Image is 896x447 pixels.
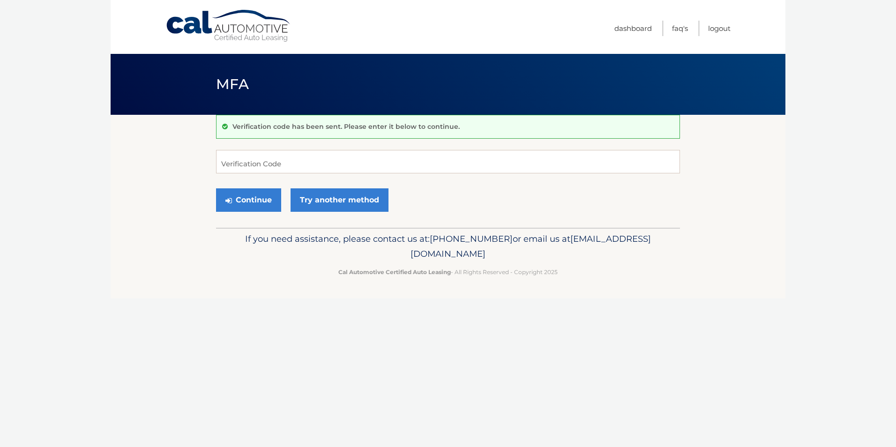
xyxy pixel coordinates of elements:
strong: Cal Automotive Certified Auto Leasing [338,268,451,276]
input: Verification Code [216,150,680,173]
a: FAQ's [672,21,688,36]
a: Try another method [291,188,388,212]
span: [PHONE_NUMBER] [430,233,513,244]
button: Continue [216,188,281,212]
p: - All Rights Reserved - Copyright 2025 [222,267,674,277]
p: Verification code has been sent. Please enter it below to continue. [232,122,460,131]
span: MFA [216,75,249,93]
a: Cal Automotive [165,9,292,43]
p: If you need assistance, please contact us at: or email us at [222,231,674,261]
span: [EMAIL_ADDRESS][DOMAIN_NAME] [411,233,651,259]
a: Logout [708,21,731,36]
a: Dashboard [614,21,652,36]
